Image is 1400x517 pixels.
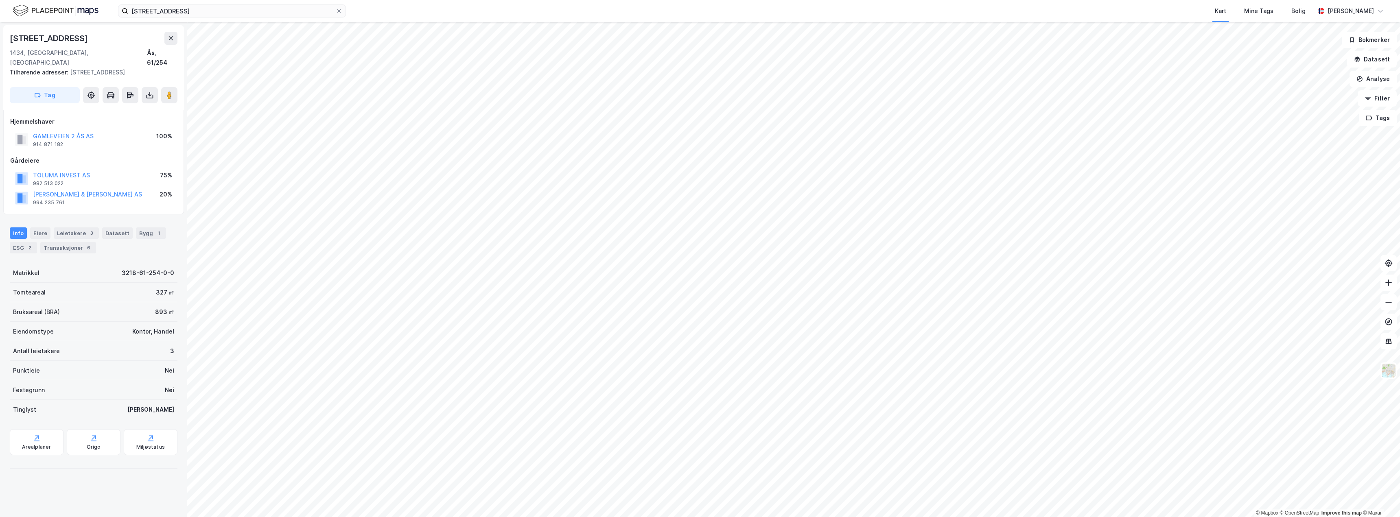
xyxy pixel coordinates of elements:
[128,5,336,17] input: Søk på adresse, matrikkel, gårdeiere, leietakere eller personer
[10,48,147,68] div: 1434, [GEOGRAPHIC_DATA], [GEOGRAPHIC_DATA]
[102,227,133,239] div: Datasett
[155,229,163,237] div: 1
[10,227,27,239] div: Info
[13,346,60,356] div: Antall leietakere
[170,346,174,356] div: 3
[165,385,174,395] div: Nei
[122,268,174,278] div: 3218-61-254-0-0
[33,141,63,148] div: 914 871 182
[30,227,50,239] div: Eiere
[10,117,177,127] div: Hjemmelshaver
[1244,6,1273,16] div: Mine Tags
[1350,71,1397,87] button: Analyse
[33,199,65,206] div: 994 235 761
[156,131,172,141] div: 100%
[87,444,101,450] div: Origo
[160,190,172,199] div: 20%
[10,68,171,77] div: [STREET_ADDRESS]
[1256,510,1278,516] a: Mapbox
[1381,363,1396,378] img: Z
[136,444,165,450] div: Miljøstatus
[26,244,34,252] div: 2
[1359,478,1400,517] iframe: Chat Widget
[10,242,37,253] div: ESG
[13,327,54,336] div: Eiendomstype
[1358,90,1397,107] button: Filter
[156,288,174,297] div: 327 ㎡
[13,268,39,278] div: Matrikkel
[33,180,63,187] div: 982 513 022
[1328,6,1374,16] div: [PERSON_NAME]
[1359,478,1400,517] div: Kontrollprogram for chat
[136,227,166,239] div: Bygg
[10,69,70,76] span: Tilhørende adresser:
[13,385,45,395] div: Festegrunn
[22,444,51,450] div: Arealplaner
[13,405,36,414] div: Tinglyst
[1342,32,1397,48] button: Bokmerker
[1321,510,1362,516] a: Improve this map
[132,327,174,336] div: Kontor, Handel
[155,307,174,317] div: 893 ㎡
[10,87,80,103] button: Tag
[85,244,93,252] div: 6
[1359,110,1397,126] button: Tags
[13,307,60,317] div: Bruksareal (BRA)
[54,227,99,239] div: Leietakere
[160,170,172,180] div: 75%
[10,32,90,45] div: [STREET_ADDRESS]
[1347,51,1397,68] button: Datasett
[13,366,40,375] div: Punktleie
[87,229,96,237] div: 3
[127,405,174,414] div: [PERSON_NAME]
[13,288,46,297] div: Tomteareal
[147,48,177,68] div: Ås, 61/254
[10,156,177,166] div: Gårdeiere
[40,242,96,253] div: Transaksjoner
[165,366,174,375] div: Nei
[1291,6,1306,16] div: Bolig
[1215,6,1226,16] div: Kart
[13,4,98,18] img: logo.f888ab2527a4732fd821a326f86c7f29.svg
[1280,510,1319,516] a: OpenStreetMap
